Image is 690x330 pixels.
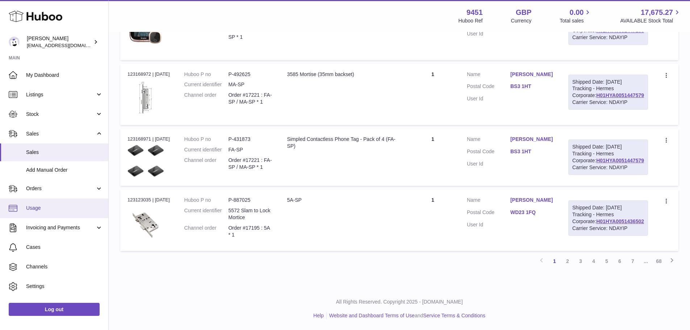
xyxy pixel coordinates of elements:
a: Website and Dashboard Terms of Use [329,313,415,318]
span: [EMAIL_ADDRESS][DOMAIN_NAME] [27,42,106,48]
span: Total sales [560,17,592,24]
span: Sales [26,149,103,156]
strong: 9451 [467,8,483,17]
dt: Current identifier [184,146,229,153]
div: Tracking - Hermes Corporate: [568,75,648,110]
div: Carrier Service: NDAYIP [572,164,644,171]
a: H01HYA0051447579 [596,158,644,163]
dt: Channel order [184,157,229,171]
span: 0.00 [570,8,584,17]
div: Simpled Contactless Phone Tag - Pack of 4 (FA-SP) [287,136,398,150]
dt: Name [467,71,510,80]
dd: FA-SP [228,146,272,153]
a: 7 [626,255,639,268]
a: 5 [600,255,613,268]
a: BS3 1HT [510,148,554,155]
dd: P-887025 [228,197,272,204]
a: Log out [9,303,100,316]
dt: Current identifier [184,207,229,221]
dt: Channel order [184,225,229,238]
a: WD23 1FQ [510,209,554,216]
div: Shipped Date: [DATE] [572,204,644,211]
div: Carrier Service: NDAYIP [572,34,644,41]
a: 3 [574,255,587,268]
dt: Channel order [184,27,229,41]
span: Add Manual Order [26,167,103,174]
a: 1 [548,255,561,268]
div: 123168971 | [DATE] [127,136,170,142]
span: Usage [26,205,103,212]
dt: Huboo P no [184,71,229,78]
div: Huboo Ref [459,17,483,24]
a: BS3 1HT [510,83,554,90]
span: Sales [26,130,95,137]
a: H01HYA0051436502 [596,218,644,224]
span: Settings [26,283,103,290]
dd: Order #17221 : FA-SP / MA-SP * 1 [228,157,272,171]
div: 3585 Mortise (35mm backset) [287,71,398,78]
div: Shipped Date: [DATE] [572,79,644,85]
td: 1 [406,129,460,186]
dd: 5572 Slam to Lock Mortice [228,207,272,221]
div: 123168972 | [DATE] [127,71,170,78]
dt: Current identifier [184,81,229,88]
dt: User Id [467,30,510,37]
span: Cases [26,244,103,251]
td: 1 [406,64,460,125]
img: internalAdmin-9451@internal.huboo.com [9,37,20,47]
div: Carrier Service: NDAYIP [572,99,644,106]
a: Help [313,313,324,318]
dt: Huboo P no [184,136,229,143]
a: 17,675.27 AVAILABLE Stock Total [620,8,681,24]
span: Orders [26,185,95,192]
a: Service Terms & Conditions [423,313,485,318]
dd: P-431873 [228,136,272,143]
a: [PERSON_NAME] [510,197,554,204]
td: 1 [406,189,460,251]
dt: Postal Code [467,83,510,92]
li: and [327,312,485,319]
img: Lift-to-Lock-Mortise-featured-image.png [127,80,164,116]
div: Tracking - Hermes Corporate: [568,200,648,236]
a: 0.00 Total sales [560,8,592,24]
dt: Name [467,136,510,145]
img: 94511700519332.jpg [127,145,164,177]
div: Tracking - Hermes Corporate: [568,139,648,175]
a: H01HYA0051447238 [596,28,644,33]
div: 5A-SP [287,197,398,204]
dd: MA-SP [228,81,272,88]
dt: Huboo P no [184,197,229,204]
a: [PERSON_NAME] [510,71,554,78]
strong: GBP [516,8,531,17]
dt: Name [467,197,510,205]
span: AVAILABLE Stock Total [620,17,681,24]
dd: P-492625 [228,71,272,78]
div: 123123035 | [DATE] [127,197,170,203]
a: [PERSON_NAME] [510,136,554,143]
span: Listings [26,91,95,98]
dt: Postal Code [467,209,510,218]
span: Channels [26,263,103,270]
a: 68 [652,255,665,268]
dd: Order #17222 : YP-SP * 1 [228,27,272,41]
p: All Rights Reserved. Copyright 2025 - [DOMAIN_NAME] [114,298,684,305]
span: Invoicing and Payments [26,224,95,231]
dd: Order #17195 : 5A * 1 [228,225,272,238]
dd: Order #17221 : FA-SP / MA-SP * 1 [228,92,272,105]
img: 1698156056.jpg [127,206,164,242]
img: YP-featured-image.png [127,15,164,51]
span: My Dashboard [26,72,103,79]
div: [PERSON_NAME] [27,35,92,49]
div: Shipped Date: [DATE] [572,143,644,150]
div: Carrier Service: NDAYIP [572,225,644,232]
dt: Postal Code [467,148,510,157]
span: ... [639,255,652,268]
a: 4 [587,255,600,268]
dt: User Id [467,221,510,228]
a: 2 [561,255,574,268]
dt: User Id [467,95,510,102]
dt: User Id [467,160,510,167]
dt: Channel order [184,92,229,105]
a: 6 [613,255,626,268]
a: H01HYA0051447579 [596,92,644,98]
